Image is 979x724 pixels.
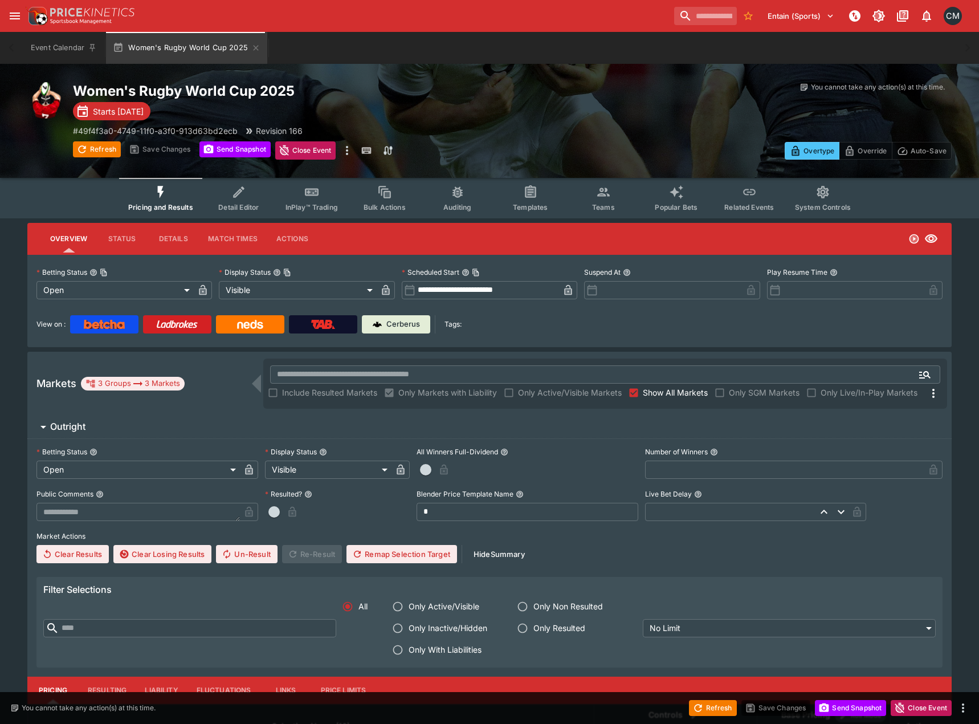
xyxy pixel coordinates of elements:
[518,387,622,398] span: Only Active/Visible Markets
[398,387,497,398] span: Only Markets with Liability
[311,320,335,329] img: TabNZ
[89,448,97,456] button: Betting Status
[265,461,392,479] div: Visible
[216,545,277,563] button: Un-Result
[218,203,259,211] span: Detail Editor
[409,600,479,612] span: Only Active/Visible
[417,447,498,457] p: All Winners Full-Dividend
[645,447,708,457] p: Number of Winners
[50,8,134,17] img: PriceKinetics
[282,387,377,398] span: Include Resulted Markets
[50,421,85,433] h6: Outright
[584,267,621,277] p: Suspend At
[156,320,198,329] img: Ladbrokes
[940,3,965,29] button: Cameron Matheson
[36,267,87,277] p: Betting Status
[364,203,406,211] span: Bulk Actions
[845,6,865,26] button: NOT Connected to PK
[27,677,79,704] button: Pricing
[36,545,109,563] button: Clear Results
[643,619,936,637] div: No Limit
[304,490,312,498] button: Resulted?
[73,125,238,137] p: Copy To Clipboard
[36,447,87,457] p: Betting Status
[927,387,940,400] svg: More
[513,203,548,211] span: Templates
[275,141,336,160] button: Close Event
[43,584,936,596] h6: Filter Selections
[892,142,952,160] button: Auto-Save
[924,232,938,246] svg: Visible
[96,490,104,498] button: Public Comments
[36,528,943,545] label: Market Actions
[113,545,211,563] button: Clear Losing Results
[237,320,263,329] img: Neds
[260,677,312,704] button: Links
[767,267,827,277] p: Play Resume Time
[358,600,368,612] span: All
[346,545,457,563] button: Remap Selection Target
[24,32,104,64] button: Event Calendar
[5,6,25,26] button: open drawer
[655,203,697,211] span: Popular Bets
[267,225,318,253] button: Actions
[199,141,271,157] button: Send Snapshot
[312,677,376,704] button: Price Limits
[645,489,692,499] p: Live Bet Delay
[362,315,430,333] a: Cerberus
[187,677,260,704] button: Fluctuations
[85,377,180,391] div: 3 Groups 3 Markets
[592,203,615,211] span: Teams
[79,677,136,704] button: Resulting
[761,7,841,25] button: Select Tenant
[533,622,585,634] span: Only Resulted
[402,267,459,277] p: Scheduled Start
[467,545,532,563] button: HideSummary
[283,269,291,276] button: Copy To Clipboard
[795,203,851,211] span: System Controls
[417,489,513,499] p: Blender Price Template Name
[674,7,737,25] input: search
[500,448,508,456] button: All Winners Full-Dividend
[96,225,148,253] button: Status
[36,489,93,499] p: Public Comments
[148,225,199,253] button: Details
[643,387,708,398] span: Show All Markets
[811,82,945,92] p: You cannot take any action(s) at this time.
[41,225,96,253] button: Overview
[516,490,524,498] button: Blender Price Template Name
[839,142,892,160] button: Override
[27,416,952,438] button: Outright
[100,269,108,276] button: Copy To Clipboard
[136,677,187,704] button: Liability
[50,19,112,24] img: Sportsbook Management
[533,600,603,612] span: Only Non Resulted
[199,225,267,253] button: Match Times
[462,269,470,276] button: Scheduled StartCopy To Clipboard
[443,203,471,211] span: Auditing
[803,145,834,157] p: Overtype
[891,700,952,716] button: Close Event
[908,233,920,245] svg: Open
[830,269,838,276] button: Play Resume Time
[22,703,156,713] p: You cannot take any action(s) at this time.
[36,281,194,299] div: Open
[710,448,718,456] button: Number of Winners
[256,125,303,137] p: Revision 166
[106,32,267,64] button: Women's Rugby World Cup 2025
[219,281,376,299] div: Visible
[128,203,193,211] span: Pricing and Results
[265,447,317,457] p: Display Status
[821,387,917,398] span: Only Live/In-Play Markets
[944,7,962,25] div: Cameron Matheson
[273,269,281,276] button: Display StatusCopy To Clipboard
[36,377,76,390] h5: Markets
[25,5,48,27] img: PriceKinetics Logo
[472,269,480,276] button: Copy To Clipboard
[409,644,482,656] span: Only With Liabilities
[815,700,886,716] button: Send Snapshot
[282,545,342,563] span: Re-Result
[265,489,302,499] p: Resulted?
[285,203,338,211] span: InPlay™ Trading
